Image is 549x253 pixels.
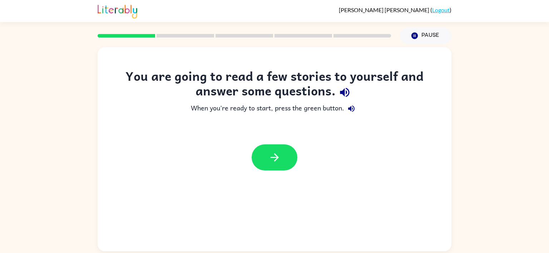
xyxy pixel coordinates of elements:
[400,28,451,44] button: Pause
[339,6,451,13] div: ( )
[112,101,437,116] div: When you're ready to start, press the green button.
[432,6,450,13] a: Logout
[112,69,437,101] div: You are going to read a few stories to yourself and answer some questions.
[98,3,137,19] img: Literably
[339,6,430,13] span: [PERSON_NAME] [PERSON_NAME]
